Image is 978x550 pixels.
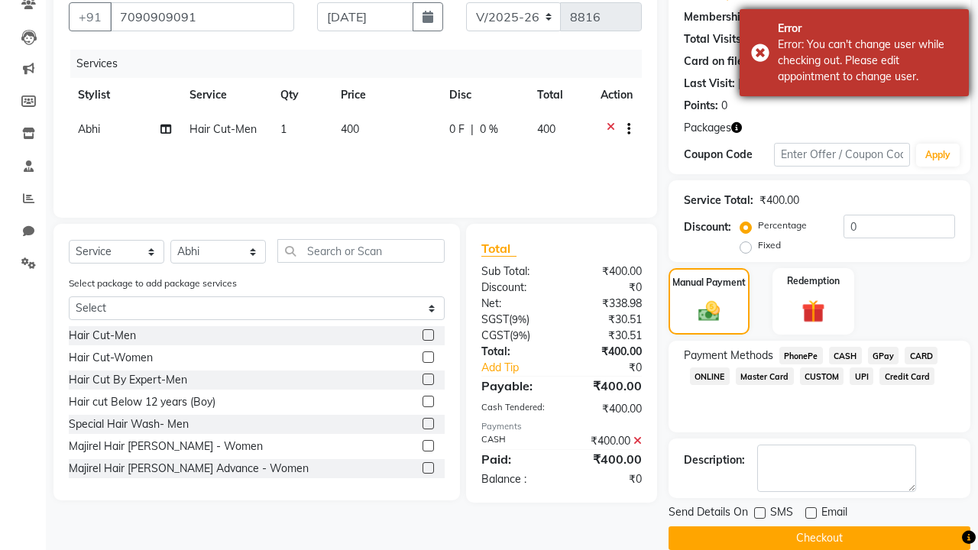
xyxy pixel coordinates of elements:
div: Discount: [470,280,562,296]
div: Card on file: [684,53,746,70]
div: Total Visits: [684,31,744,47]
div: ₹400.00 [562,450,653,468]
th: Price [332,78,440,112]
div: Points: [684,98,718,114]
div: Last Visit: [684,76,735,92]
span: CUSTOM [800,367,844,385]
div: Services [70,50,653,78]
div: ₹0 [562,471,653,487]
span: ONLINE [690,367,730,385]
span: Total [481,241,517,257]
div: ₹0 [562,280,653,296]
button: +91 [69,2,112,31]
div: Hair Cut-Men [69,328,136,344]
div: Service Total: [684,192,753,209]
input: Enter Offer / Coupon Code [774,143,910,167]
span: CGST [481,328,510,342]
span: UPI [850,367,873,385]
th: Total [528,78,591,112]
div: ₹400.00 [562,433,653,449]
span: CASH [829,347,862,364]
th: Service [180,78,271,112]
div: Payable: [470,377,562,395]
div: ₹30.51 [562,312,653,328]
span: Payment Methods [684,348,773,364]
span: GPay [868,347,899,364]
span: SMS [770,504,793,523]
button: Checkout [669,526,970,550]
div: Net: [470,296,562,312]
div: ₹30.51 [562,328,653,344]
div: Payments [481,420,642,433]
th: Disc [440,78,528,112]
div: ₹0 [577,360,653,376]
span: 1 [280,122,287,136]
button: Apply [916,144,960,167]
div: Coupon Code [684,147,774,163]
label: Percentage [758,218,807,232]
div: Paid: [470,450,562,468]
label: Select package to add package services [69,277,237,290]
span: 0 F [449,121,465,137]
div: Error: You can't change user while checking out. Please edit appointment to change user. [778,37,957,85]
div: ₹400.00 [562,344,653,360]
span: 0 % [480,121,498,137]
div: Membership: [684,9,750,25]
div: Special Hair Wash- Men [69,416,189,432]
div: ₹400.00 [562,264,653,280]
label: Redemption [787,274,840,288]
div: ( ) [470,312,562,328]
div: Balance : [470,471,562,487]
div: Discount: [684,219,731,235]
img: _gift.svg [795,297,833,326]
img: _cash.svg [691,299,727,324]
div: [DATE] [738,76,771,92]
th: Action [591,78,642,112]
div: 0 [721,98,727,114]
div: Hair cut Below 12 years (Boy) [69,394,215,410]
div: CASH [470,433,562,449]
span: Credit Card [879,367,934,385]
a: Add Tip [470,360,577,376]
div: Error [778,21,957,37]
span: Email [821,504,847,523]
span: Hair Cut-Men [189,122,257,136]
input: Search by Name/Mobile/Email/Code [110,2,294,31]
span: Packages [684,120,731,136]
div: Majirel Hair [PERSON_NAME] - Women [69,438,263,455]
span: 400 [341,122,359,136]
div: ( ) [470,328,562,344]
span: PhonePe [779,347,823,364]
div: ₹400.00 [562,377,653,395]
div: ₹400.00 [562,401,653,417]
span: 400 [537,122,555,136]
div: No Active Membership [684,9,955,25]
span: Send Details On [669,504,748,523]
span: SGST [481,312,509,326]
div: Majirel Hair [PERSON_NAME] Advance - Women [69,461,309,477]
span: Abhi [78,122,100,136]
div: Hair Cut By Expert-Men [69,372,187,388]
div: ₹400.00 [759,192,799,209]
input: Search or Scan [277,239,445,263]
span: 9% [512,313,526,325]
span: CARD [905,347,938,364]
div: Total: [470,344,562,360]
div: Sub Total: [470,264,562,280]
div: Description: [684,452,745,468]
label: Fixed [758,238,781,252]
span: Master Card [736,367,794,385]
div: Cash Tendered: [470,401,562,417]
div: ₹338.98 [562,296,653,312]
label: Manual Payment [672,276,746,290]
span: | [471,121,474,137]
th: Qty [271,78,332,112]
th: Stylist [69,78,180,112]
div: Hair Cut-Women [69,350,153,366]
span: 9% [513,329,527,341]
